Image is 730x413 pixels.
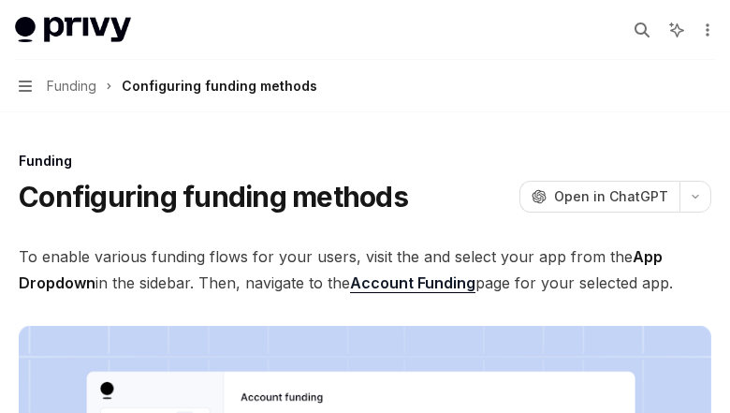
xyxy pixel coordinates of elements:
div: Funding [19,152,711,170]
span: To enable various funding flows for your users, visit the and select your app from the in the sid... [19,243,711,296]
a: Account Funding [350,273,475,293]
span: Open in ChatGPT [554,187,668,206]
h1: Configuring funding methods [19,180,408,214]
span: Funding [47,75,96,97]
button: More actions [696,17,715,43]
img: light logo [15,17,131,43]
div: Configuring funding methods [122,75,317,97]
button: Open in ChatGPT [519,181,679,213]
